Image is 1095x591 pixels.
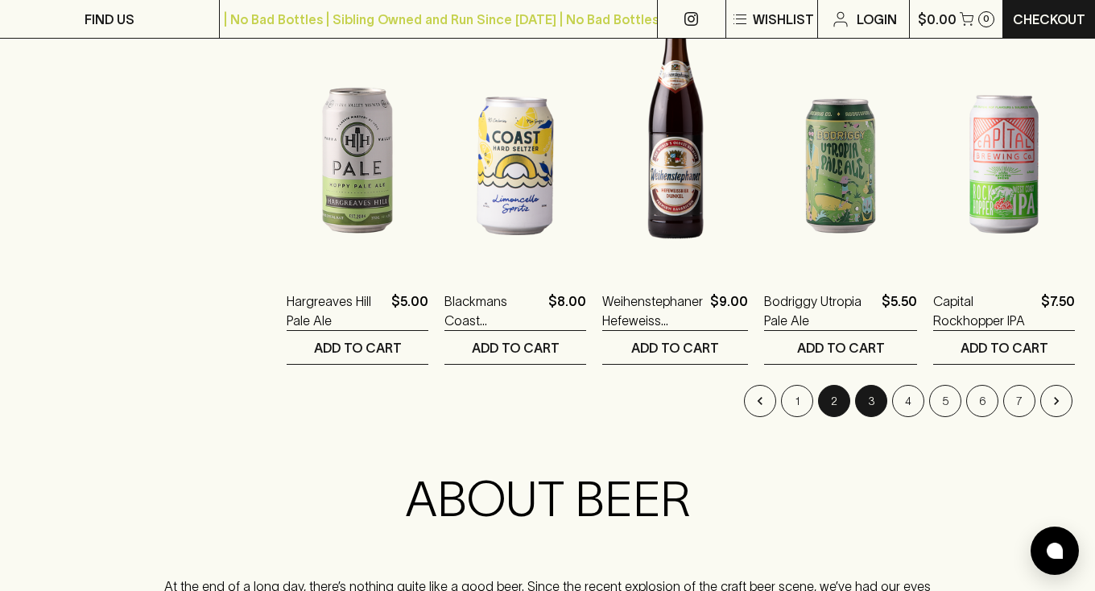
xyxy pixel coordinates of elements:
[1047,543,1063,559] img: bubble-icon
[857,10,897,29] p: Login
[933,331,1075,364] button: ADD TO CART
[287,291,385,330] a: Hargreaves Hill Pale Ale
[781,385,813,417] button: Go to page 1
[882,291,917,330] p: $5.50
[892,385,924,417] button: Go to page 4
[1040,385,1072,417] button: Go to next page
[391,291,428,330] p: $5.00
[710,291,748,330] p: $9.00
[1003,385,1035,417] button: Go to page 7
[444,291,542,330] a: Blackmans Coast Limoncello Spritz
[287,331,428,364] button: ADD TO CART
[961,338,1048,357] p: ADD TO CART
[983,14,990,23] p: 0
[85,10,134,29] p: FIND US
[764,331,917,364] button: ADD TO CART
[1013,10,1085,29] p: Checkout
[164,470,931,528] h2: ABOUT BEER
[602,291,704,330] a: Weihenstephaner Hefeweiss [PERSON_NAME]
[1041,291,1075,330] p: $7.50
[444,331,586,364] button: ADD TO CART
[744,385,776,417] button: Go to previous page
[764,291,875,330] a: Bodriggy Utropia Pale Ale
[966,385,998,417] button: Go to page 6
[855,385,887,417] button: Go to page 3
[602,331,748,364] button: ADD TO CART
[314,338,402,357] p: ADD TO CART
[287,385,1075,417] nav: pagination navigation
[797,338,885,357] p: ADD TO CART
[753,10,814,29] p: Wishlist
[933,291,1035,330] a: Capital Rockhopper IPA
[818,385,850,417] button: page 2
[548,291,586,330] p: $8.00
[631,338,719,357] p: ADD TO CART
[472,338,560,357] p: ADD TO CART
[918,10,957,29] p: $0.00
[929,385,961,417] button: Go to page 5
